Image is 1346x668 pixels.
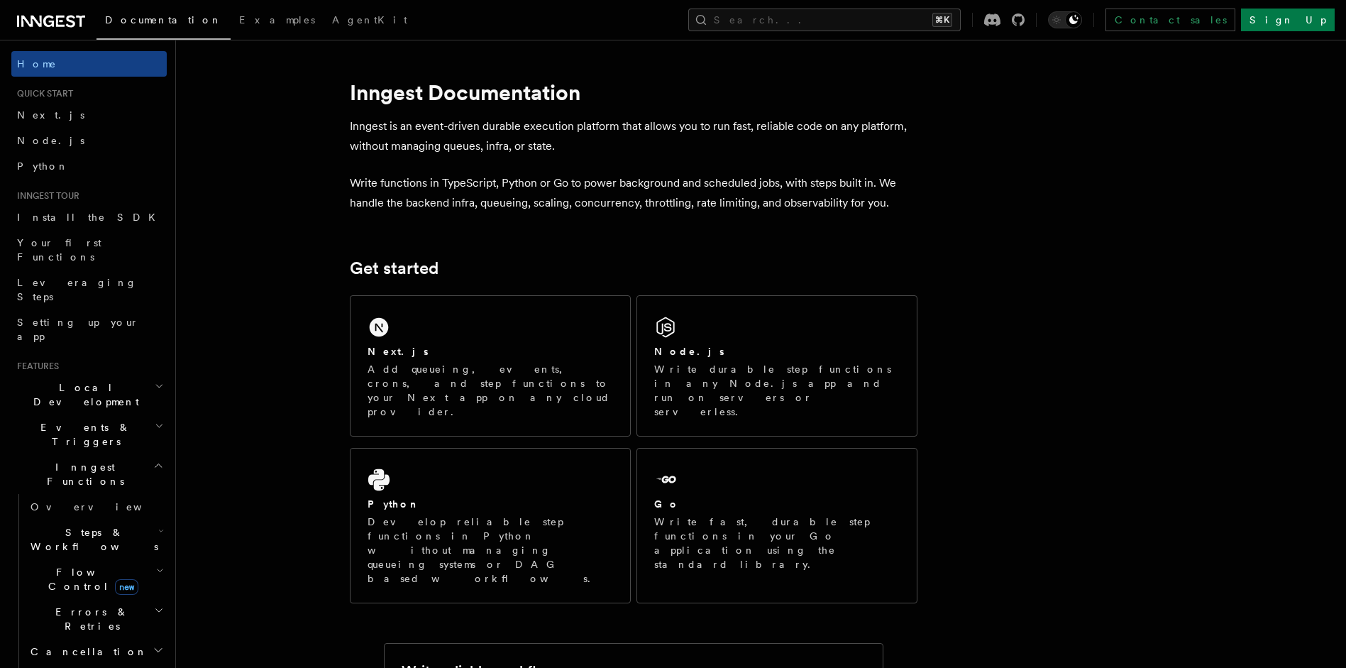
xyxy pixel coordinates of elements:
[11,420,155,449] span: Events & Triggers
[17,57,57,71] span: Home
[115,579,138,595] span: new
[11,375,167,415] button: Local Development
[11,270,167,310] a: Leveraging Steps
[231,4,324,38] a: Examples
[368,515,613,586] p: Develop reliable step functions in Python without managing queueing systems or DAG based workflows.
[25,494,167,520] a: Overview
[654,497,680,511] h2: Go
[25,645,148,659] span: Cancellation
[25,525,158,554] span: Steps & Workflows
[25,565,156,593] span: Flow Control
[350,173,917,213] p: Write functions in TypeScript, Python or Go to power background and scheduled jobs, with steps bu...
[17,212,164,223] span: Install the SDK
[11,128,167,153] a: Node.js
[31,501,177,513] span: Overview
[17,277,137,302] span: Leveraging Steps
[11,51,167,77] a: Home
[1241,9,1335,31] a: Sign Up
[17,237,101,263] span: Your first Functions
[350,258,438,278] a: Get started
[332,14,407,26] span: AgentKit
[25,559,167,599] button: Flow Controlnew
[11,454,167,494] button: Inngest Functions
[11,415,167,454] button: Events & Triggers
[654,515,900,571] p: Write fast, durable step functions in your Go application using the standard library.
[1048,11,1082,28] button: Toggle dark mode
[368,344,429,358] h2: Next.js
[11,460,153,488] span: Inngest Functions
[11,190,79,202] span: Inngest tour
[239,14,315,26] span: Examples
[636,295,917,437] a: Node.jsWrite durable step functions in any Node.js app and run on servers or serverless.
[350,448,631,603] a: PythonDevelop reliable step functions in Python without managing queueing systems or DAG based wo...
[11,204,167,230] a: Install the SDK
[11,230,167,270] a: Your first Functions
[11,361,59,372] span: Features
[932,13,952,27] kbd: ⌘K
[368,362,613,419] p: Add queueing, events, crons, and step functions to your Next app on any cloud provider.
[11,153,167,179] a: Python
[11,380,155,409] span: Local Development
[17,135,84,146] span: Node.js
[25,639,167,664] button: Cancellation
[654,344,724,358] h2: Node.js
[11,88,73,99] span: Quick start
[636,448,917,603] a: GoWrite fast, durable step functions in your Go application using the standard library.
[11,102,167,128] a: Next.js
[25,520,167,559] button: Steps & Workflows
[105,14,222,26] span: Documentation
[11,310,167,349] a: Setting up your app
[96,4,231,40] a: Documentation
[368,497,420,511] h2: Python
[654,362,900,419] p: Write durable step functions in any Node.js app and run on servers or serverless.
[17,160,69,172] span: Python
[688,9,961,31] button: Search...⌘K
[350,116,917,156] p: Inngest is an event-driven durable execution platform that allows you to run fast, reliable code ...
[350,80,917,105] h1: Inngest Documentation
[324,4,416,38] a: AgentKit
[25,605,154,633] span: Errors & Retries
[25,599,167,639] button: Errors & Retries
[350,295,631,437] a: Next.jsAdd queueing, events, crons, and step functions to your Next app on any cloud provider.
[17,109,84,121] span: Next.js
[17,317,139,342] span: Setting up your app
[1105,9,1235,31] a: Contact sales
